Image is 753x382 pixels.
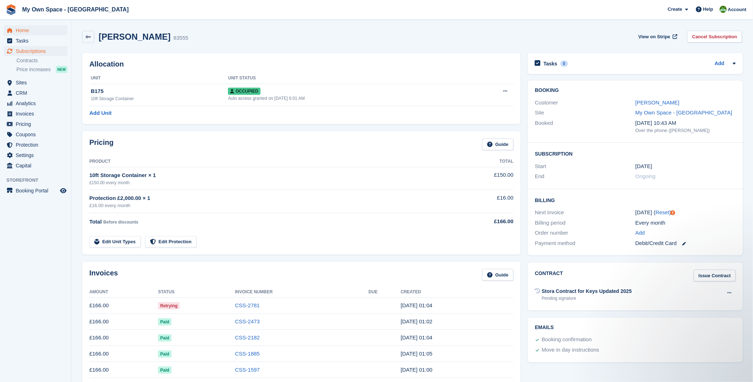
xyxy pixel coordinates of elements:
a: Add [715,60,724,68]
span: Storefront [6,177,71,184]
h2: Emails [535,325,736,330]
div: [DATE] 10:43 AM [635,119,736,127]
th: Due [369,286,401,298]
a: Contracts [16,57,68,64]
a: Preview store [59,186,68,195]
span: Help [703,6,713,13]
div: £166.00 [449,217,514,226]
span: Retrying [158,302,180,309]
span: Ongoing [635,173,656,179]
td: £166.00 [89,314,158,330]
td: £166.00 [89,330,158,346]
div: 10ft Storage Container × 1 [89,171,449,180]
div: NEW [56,66,68,73]
a: Reset [656,209,670,215]
div: Tooltip anchor [670,210,676,216]
span: Sites [16,78,59,88]
span: Account [728,6,747,13]
a: [PERSON_NAME] [635,99,679,106]
a: Cancel Subscription [687,31,742,43]
td: £166.00 [89,298,158,314]
h2: Contract [535,270,563,281]
a: menu [4,46,68,56]
td: £166.00 [89,346,158,362]
td: £150.00 [449,167,514,190]
th: Total [449,156,514,167]
span: Price increases [16,66,51,73]
div: Over the phone ([PERSON_NAME]) [635,127,736,134]
div: Stora Contract for Keys Updated 2025 [542,288,632,295]
span: Pricing [16,119,59,129]
a: menu [4,140,68,150]
span: Paid [158,367,171,374]
div: Every month [635,219,736,227]
h2: Booking [535,88,736,93]
span: Settings [16,150,59,160]
span: Paid [158,351,171,358]
td: £166.00 [89,362,158,378]
div: Move in day instructions [542,346,599,354]
a: menu [4,109,68,119]
div: Billing period [535,219,635,227]
div: 0 [560,60,569,67]
th: Invoice Number [235,286,369,298]
div: Customer [535,99,635,107]
h2: Allocation [89,60,514,68]
a: menu [4,186,68,196]
time: 2025-05-18 00:00:00 UTC [635,162,652,171]
a: Price increases NEW [16,65,68,73]
div: Booked [535,119,635,134]
a: My Own Space - [GEOGRAPHIC_DATA] [635,109,732,116]
h2: Pricing [89,138,114,150]
a: My Own Space - [GEOGRAPHIC_DATA] [19,4,132,15]
div: Next invoice [535,209,635,217]
a: Add [635,229,645,237]
a: CSS-1885 [235,351,260,357]
th: Unit [89,73,228,84]
a: Guide [482,138,514,150]
a: menu [4,119,68,129]
img: Keely [720,6,727,13]
div: Pending signature [542,295,632,302]
a: menu [4,98,68,108]
div: Booking confirmation [542,336,592,344]
div: B175 [91,87,228,95]
a: menu [4,150,68,160]
span: View on Stripe [639,33,670,40]
th: Status [158,286,235,298]
div: £16.00 every month [89,202,449,209]
span: Invoices [16,109,59,119]
span: CRM [16,88,59,98]
span: Paid [158,334,171,342]
div: Payment method [535,239,635,248]
a: menu [4,88,68,98]
time: 2025-06-18 00:05:08 UTC [401,351,432,357]
a: CSS-1597 [235,367,260,373]
h2: Invoices [89,269,118,281]
div: Protection £2,000.00 × 1 [89,194,449,202]
span: Subscriptions [16,46,59,56]
h2: Tasks [544,60,558,67]
span: Protection [16,140,59,150]
td: £16.00 [449,190,514,213]
a: menu [4,161,68,171]
a: menu [4,36,68,46]
div: Site [535,109,635,117]
a: Add Unit [89,109,112,117]
span: Capital [16,161,59,171]
span: Analytics [16,98,59,108]
time: 2025-08-18 00:02:38 UTC [401,318,432,324]
div: Debit/Credit Card [635,239,736,248]
a: Edit Unit Types [89,236,141,248]
div: 10ft Storage Container [91,95,228,102]
span: Paid [158,318,171,325]
th: Unit Status [228,73,467,84]
time: 2025-09-18 00:04:38 UTC [401,302,432,308]
time: 2025-07-18 00:04:20 UTC [401,334,432,341]
span: Create [668,6,682,13]
span: Total [89,219,102,225]
h2: [PERSON_NAME] [99,32,170,41]
span: Occupied [228,88,260,95]
a: CSS-2781 [235,302,260,308]
a: menu [4,78,68,88]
